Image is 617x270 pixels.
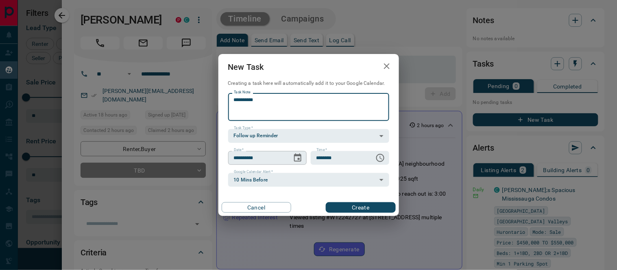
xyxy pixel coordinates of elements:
[234,90,251,95] label: Task Note
[372,150,388,166] button: Choose time, selected time is 6:00 AM
[326,202,395,213] button: Create
[218,54,274,80] h2: New Task
[228,129,389,143] div: Follow up Reminder
[234,125,253,131] label: Task Type
[228,80,389,87] p: Creating a task here will automatically add it to your Google Calendar.
[234,169,273,175] label: Google Calendar Alert
[234,147,244,153] label: Date
[228,173,389,187] div: 10 Mins Before
[316,147,327,153] label: Time
[222,202,291,213] button: Cancel
[290,150,306,166] button: Choose date, selected date is Sep 15, 2025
